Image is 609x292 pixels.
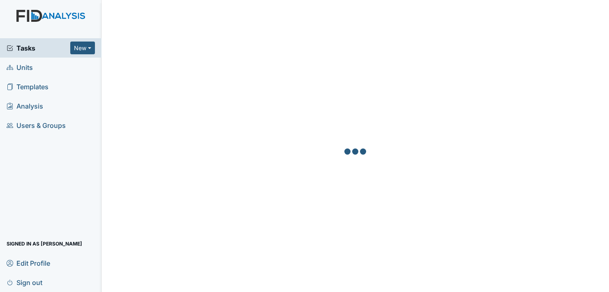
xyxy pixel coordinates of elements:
[7,100,43,112] span: Analysis
[7,237,82,250] span: Signed in as [PERSON_NAME]
[7,43,70,53] a: Tasks
[7,80,48,93] span: Templates
[70,42,95,54] button: New
[7,257,50,269] span: Edit Profile
[7,276,42,289] span: Sign out
[7,61,33,74] span: Units
[7,119,66,132] span: Users & Groups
